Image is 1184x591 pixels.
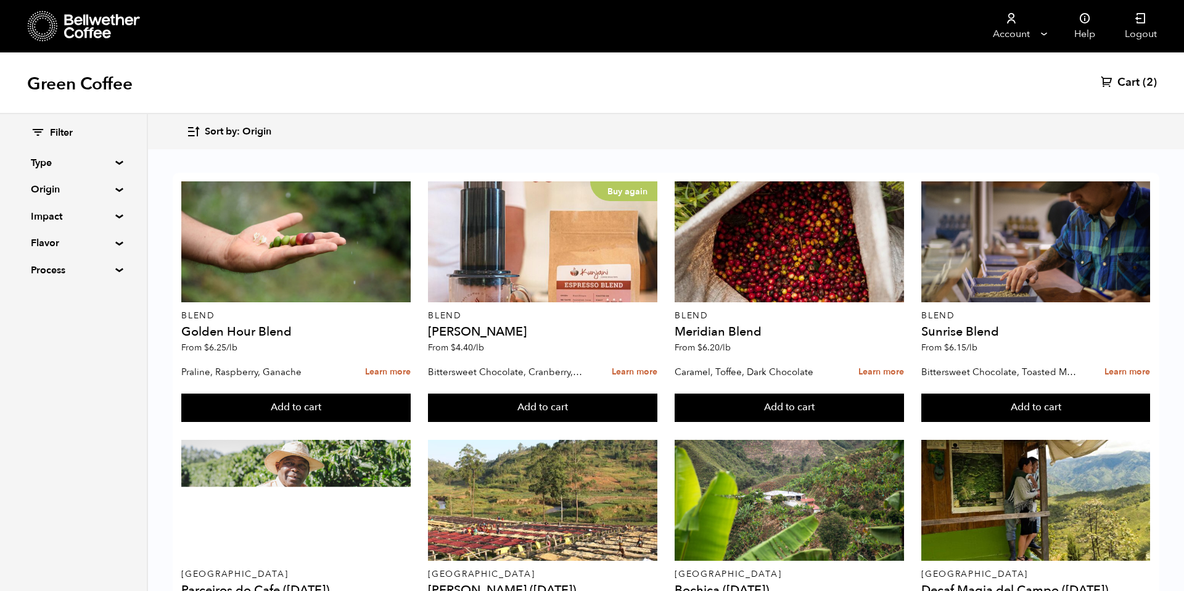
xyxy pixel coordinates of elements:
[428,342,484,353] span: From
[590,181,657,201] p: Buy again
[675,312,903,320] p: Blend
[181,342,237,353] span: From
[1101,75,1157,90] a: Cart (2)
[31,155,116,170] summary: Type
[944,342,977,353] bdi: 6.15
[204,342,209,353] span: $
[451,342,484,353] bdi: 4.40
[921,326,1150,338] h4: Sunrise Blend
[428,326,657,338] h4: [PERSON_NAME]
[966,342,977,353] span: /lb
[1104,359,1150,386] a: Learn more
[428,394,657,422] button: Add to cart
[675,394,903,422] button: Add to cart
[720,342,731,353] span: /lb
[675,342,731,353] span: From
[226,342,237,353] span: /lb
[35,20,60,30] div: v 4.0.25
[473,342,484,353] span: /lb
[181,326,410,338] h4: Golden Hour Blend
[697,342,731,353] bdi: 6.20
[921,312,1150,320] p: Blend
[31,209,116,224] summary: Impact
[31,236,116,250] summary: Flavor
[697,342,702,353] span: $
[921,570,1150,579] p: [GEOGRAPHIC_DATA]
[32,32,136,42] div: Domain: [DOMAIN_NAME]
[1117,75,1140,90] span: Cart
[921,363,1077,381] p: Bittersweet Chocolate, Toasted Marshmallow, Candied Orange, Praline
[944,342,949,353] span: $
[921,394,1150,422] button: Add to cart
[365,359,411,386] a: Learn more
[47,79,110,87] div: Domain Overview
[675,363,830,381] p: Caramel, Toffee, Dark Chocolate
[428,181,657,302] a: Buy again
[136,79,208,87] div: Keywords by Traffic
[33,78,43,88] img: tab_domain_overview_orange.svg
[31,263,116,278] summary: Process
[428,312,657,320] p: Blend
[612,359,657,386] a: Learn more
[20,32,30,42] img: website_grey.svg
[181,394,410,422] button: Add to cart
[50,126,73,140] span: Filter
[205,125,271,139] span: Sort by: Origin
[428,570,657,579] p: [GEOGRAPHIC_DATA]
[123,78,133,88] img: tab_keywords_by_traffic_grey.svg
[675,570,903,579] p: [GEOGRAPHIC_DATA]
[1143,75,1157,90] span: (2)
[20,20,30,30] img: logo_orange.svg
[181,312,410,320] p: Blend
[27,73,133,95] h1: Green Coffee
[675,326,903,338] h4: Meridian Blend
[181,570,410,579] p: [GEOGRAPHIC_DATA]
[204,342,237,353] bdi: 6.25
[31,182,116,197] summary: Origin
[186,117,271,146] button: Sort by: Origin
[428,363,583,381] p: Bittersweet Chocolate, Cranberry, Toasted Walnut
[181,363,337,381] p: Praline, Raspberry, Ganache
[451,342,456,353] span: $
[858,359,904,386] a: Learn more
[921,342,977,353] span: From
